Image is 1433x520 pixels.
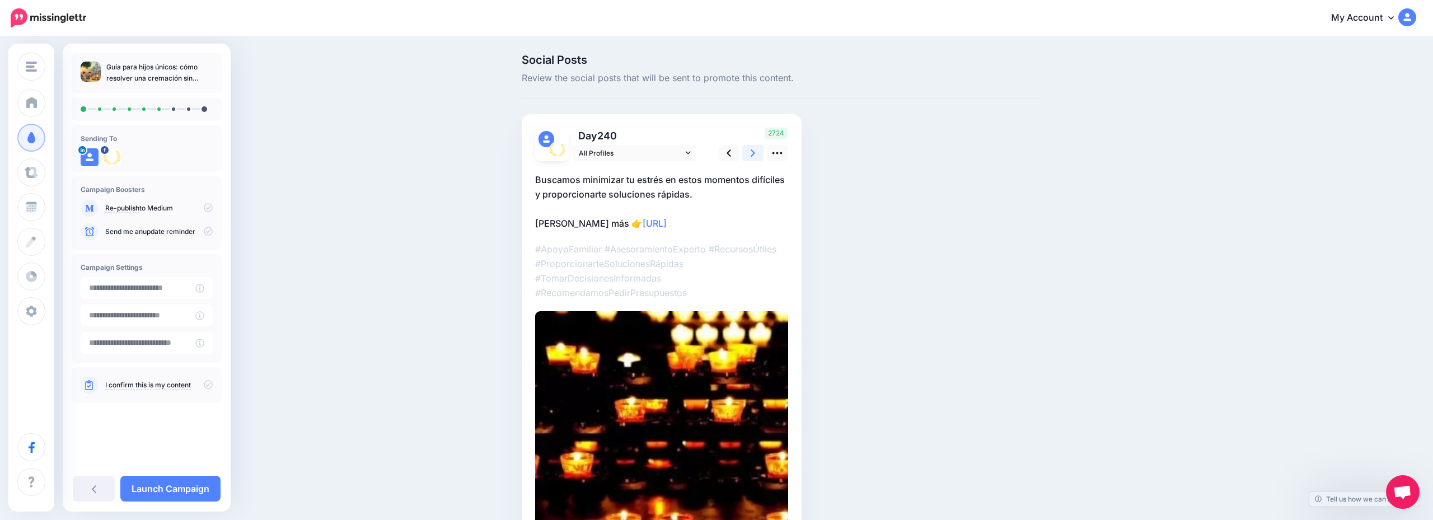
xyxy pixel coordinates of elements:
img: 300438669_568459861735733_305591731050714858_n-bsa132452.png [549,142,565,158]
p: to Medium [105,203,213,213]
p: Guía para hijos únicos: cómo resolver una cremación sin apoyo familiar [106,62,213,84]
img: 7caf488f70159f6871028a2accd87ff9_thumb.jpg [81,62,101,82]
span: All Profiles [579,147,683,159]
img: user_default_image.png [81,148,99,166]
span: Social Posts [522,54,1041,65]
a: Re-publish [105,204,139,213]
img: Missinglettr [11,8,86,27]
a: I confirm this is my content [105,381,191,390]
span: 2724 [765,128,788,139]
h4: Campaign Settings [81,263,213,271]
img: menu.png [26,62,37,72]
a: My Account [1320,4,1416,32]
p: Buscamos minimizar tu estrés en estos momentos difíciles y proporcionarte soluciones rápidas. [PE... [535,172,788,231]
img: 300438669_568459861735733_305591731050714858_n-bsa132452.png [103,148,121,166]
h4: Sending To [81,134,213,143]
a: update reminder [143,227,195,236]
a: Tell us how we can improve [1309,491,1420,507]
span: 240 [597,130,617,142]
p: Day [573,128,698,144]
a: [URL] [643,218,667,229]
p: #ApoyoFamiliar #AsesoramientoExperto #RecursosÚtiles #ProporcionarteSolucionesRápidas #TomarDecis... [535,242,788,300]
a: All Profiles [573,145,696,161]
img: user_default_image.png [538,131,555,147]
a: Chat abierto [1386,475,1420,509]
h4: Campaign Boosters [81,185,213,194]
span: Review the social posts that will be sent to promote this content. [522,71,1041,86]
p: Send me an [105,227,213,237]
